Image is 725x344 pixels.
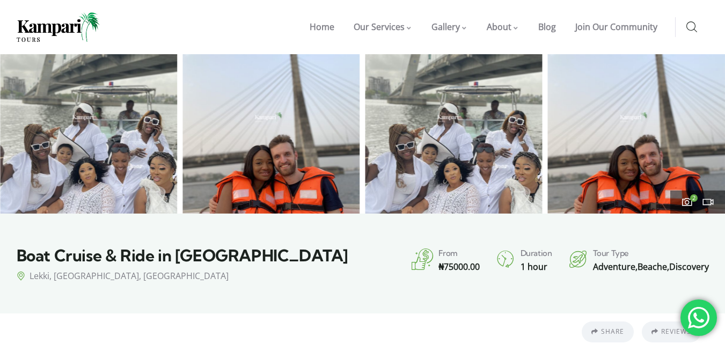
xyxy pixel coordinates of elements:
span: Join Our Community [575,21,657,33]
span: ₦ [438,261,444,273]
img: Boat cruise in Lagos [182,54,360,214]
div: , , [593,259,709,275]
span: About [487,21,511,33]
a: Reviews [642,321,701,342]
h4: From [438,248,480,258]
span: Boat Cruise & Ride in [GEOGRAPHIC_DATA] [17,245,348,266]
span: Our Services [354,21,405,33]
span: Gallery [431,21,460,33]
div: 1 / 2 [365,54,543,214]
a: Discovery [669,261,709,273]
h4: Duration [521,248,552,258]
a: Share [582,321,634,342]
a: Adventure [593,261,635,273]
span: Home [310,21,334,33]
img: Boat cruise in Lagos [548,54,725,214]
img: Home [17,12,100,42]
span: 75000.00 [438,261,480,273]
a: Beache [638,261,667,273]
div: 2 / 2 [548,54,725,214]
div: 1 hour [521,259,552,275]
div: 2 / 2 [182,54,360,214]
h4: Tour Type [593,248,709,258]
span: 2 [690,194,698,202]
span: Blog [538,21,556,33]
div: 'Make [680,299,717,336]
span: Lekki, [GEOGRAPHIC_DATA], [GEOGRAPHIC_DATA] [30,270,229,282]
a: 2 [681,197,695,209]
